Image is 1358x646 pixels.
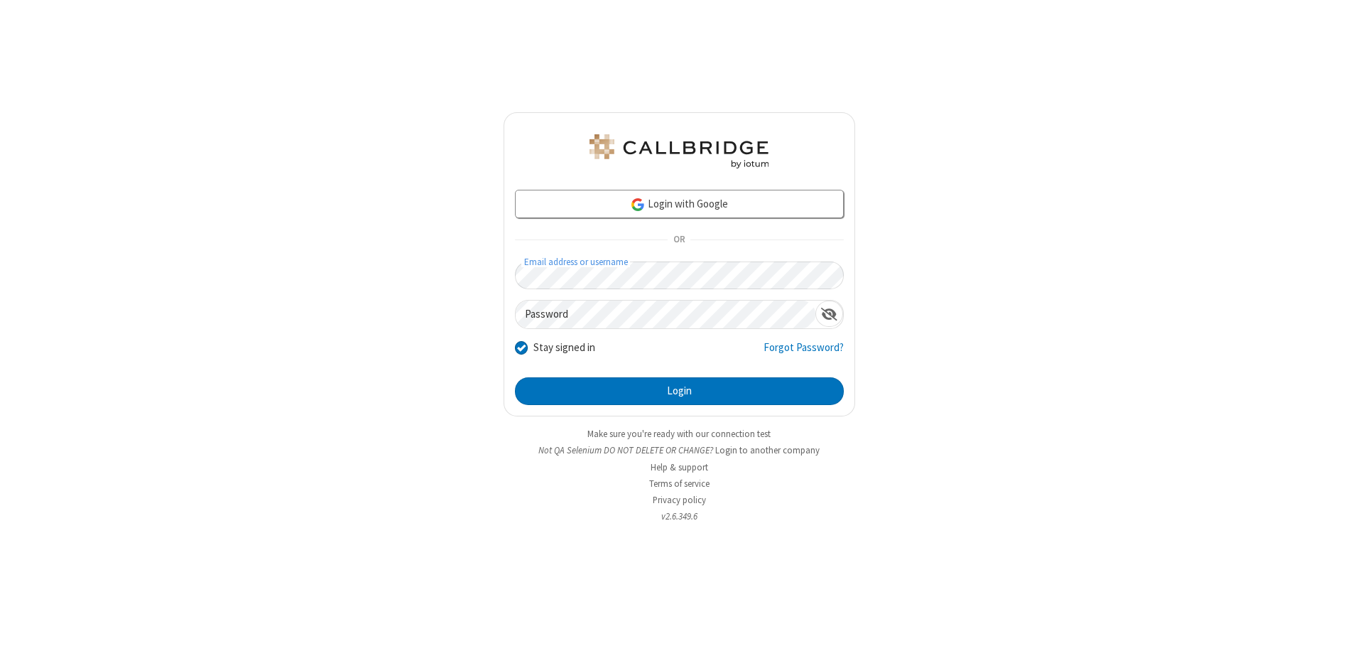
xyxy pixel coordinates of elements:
a: Terms of service [649,478,710,490]
input: Password [516,301,815,328]
li: Not QA Selenium DO NOT DELETE OR CHANGE? [504,443,855,457]
a: Privacy policy [653,494,706,506]
li: v2.6.349.6 [504,510,855,523]
a: Make sure you're ready with our connection test [587,428,771,440]
a: Help & support [651,461,708,473]
img: google-icon.png [630,197,646,212]
input: Email address or username [515,262,844,289]
a: Login with Google [515,190,844,218]
a: Forgot Password? [764,340,844,367]
span: OR [668,230,690,250]
div: Show password [815,301,843,327]
button: Login to another company [715,443,820,457]
img: QA Selenium DO NOT DELETE OR CHANGE [587,134,771,168]
label: Stay signed in [533,340,595,356]
button: Login [515,377,844,406]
